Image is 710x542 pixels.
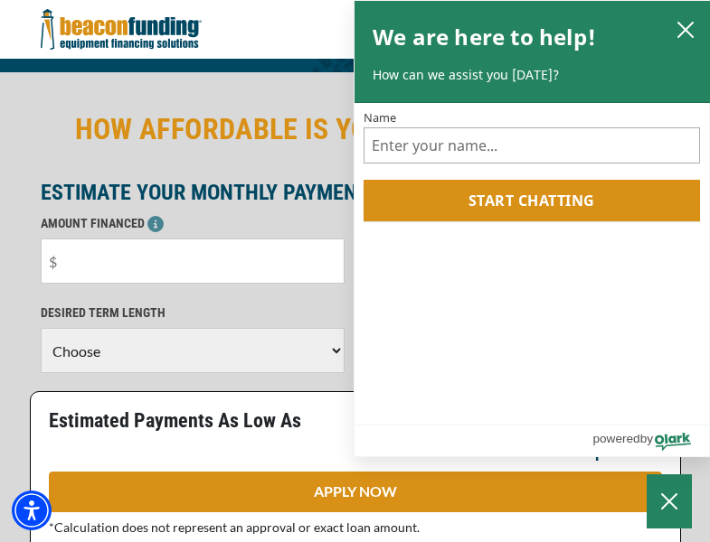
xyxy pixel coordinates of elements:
button: close chatbox [671,16,700,42]
h2: HOW AFFORDABLE IS YOUR NEXT TOW TRUCK? [41,108,670,150]
p: Estimated Payments As Low As [49,410,345,432]
div: Accessibility Menu [12,491,52,530]
a: Powered by Olark [592,425,709,456]
span: by [640,427,653,450]
span: *Calculation does not represent an approval or exact loan amount. [49,519,420,535]
input: $ [41,238,345,284]
p: DESIRED TERM LENGTH [41,302,345,323]
button: Close Chatbox [647,474,692,528]
p: ESTIMATE YOUR MONTHLY PAYMENT [41,182,670,203]
a: APPLY NOW [49,472,662,512]
label: Name [364,112,701,124]
input: Name [364,127,701,164]
button: Start chatting [364,180,701,221]
span: powered [592,427,639,450]
h2: We are here to help! [373,19,596,55]
p: AMOUNT FINANCED [41,212,345,234]
p: How can we assist you [DATE]? [373,66,692,84]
